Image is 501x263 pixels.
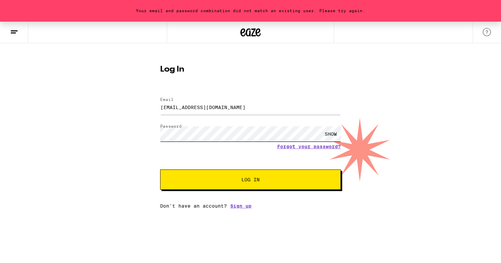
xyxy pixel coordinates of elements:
[160,124,182,128] label: Password
[160,65,341,74] h1: Log In
[321,126,341,141] div: SHOW
[160,203,341,209] div: Don't have an account?
[241,177,260,182] span: Log In
[4,5,49,10] span: Hi. Need any help?
[160,97,174,102] label: Email
[160,169,341,190] button: Log In
[277,144,341,149] a: Forgot your password?
[160,100,341,115] input: Email
[230,203,252,209] a: Sign up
